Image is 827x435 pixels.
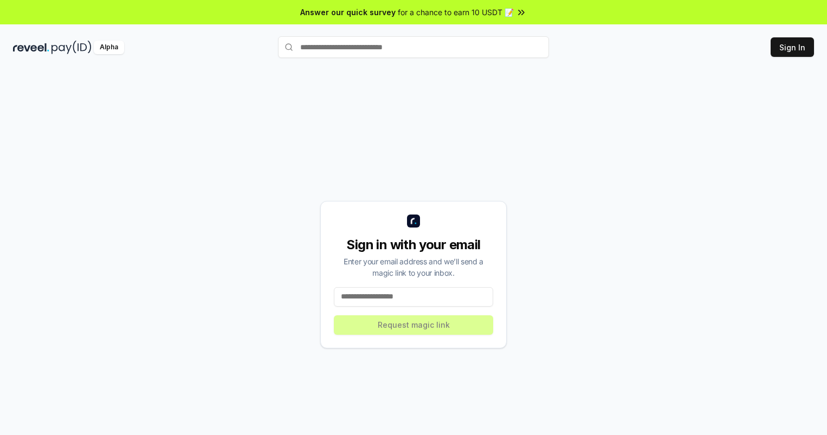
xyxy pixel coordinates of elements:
img: logo_small [407,215,420,228]
div: Alpha [94,41,124,54]
img: reveel_dark [13,41,49,54]
button: Sign In [771,37,814,57]
img: pay_id [51,41,92,54]
span: for a chance to earn 10 USDT 📝 [398,7,514,18]
div: Sign in with your email [334,236,493,254]
span: Answer our quick survey [300,7,396,18]
div: Enter your email address and we’ll send a magic link to your inbox. [334,256,493,278]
